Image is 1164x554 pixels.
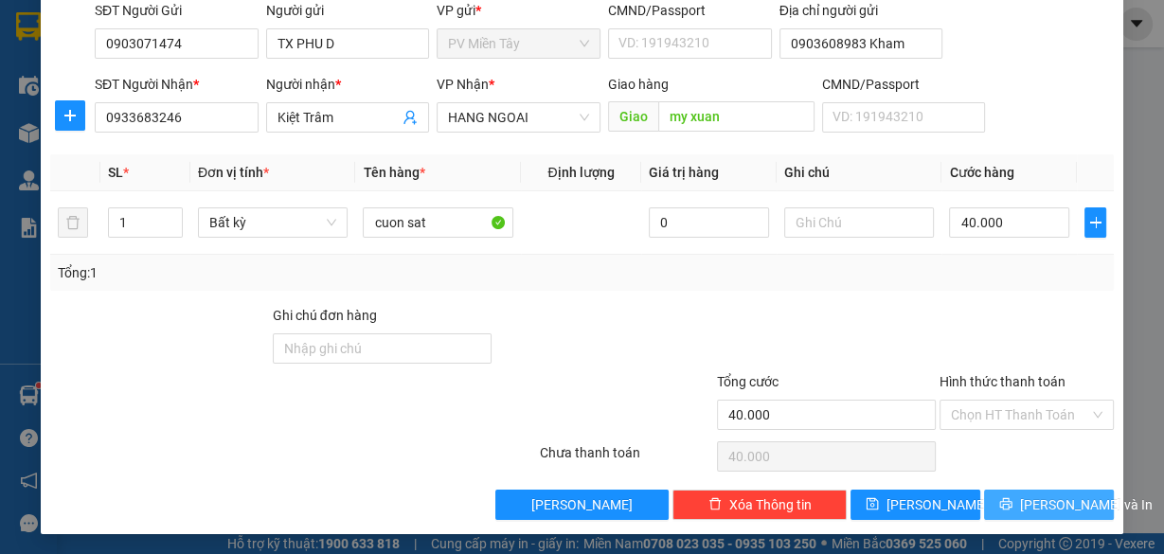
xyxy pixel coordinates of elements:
input: Ghi Chú [784,207,935,238]
div: PV Miền Tây [16,16,149,62]
span: DĐ: [162,121,189,141]
div: tx thach vip [16,62,149,84]
input: Dọc đường [658,101,815,132]
span: delete [708,497,722,512]
span: Giá trị hàng [649,165,719,180]
button: printer[PERSON_NAME] và In [984,490,1114,520]
input: Ghi chú đơn hàng [273,333,492,364]
span: printer [999,497,1012,512]
button: [PERSON_NAME] [495,490,670,520]
input: VD: Bàn, Ghế [363,207,513,238]
span: plus [56,108,84,123]
span: PV Miền Tây [448,29,589,58]
input: 0 [649,207,769,238]
div: 0901313131 [162,84,325,111]
span: [PERSON_NAME] [886,494,988,515]
span: Gửi: [16,18,45,38]
button: deleteXóa Thông tin [672,490,847,520]
span: Tên hàng [363,165,424,180]
button: plus [1084,207,1106,238]
span: SL [108,165,123,180]
span: Giao hàng [608,77,669,92]
label: Ghi chú đơn hàng [273,308,377,323]
span: Xóa Thông tin [729,494,812,515]
span: Cước hàng [949,165,1013,180]
input: Địa chỉ của người gửi [779,28,943,59]
div: CMND/Passport [822,74,986,95]
span: Nhận: [162,18,206,38]
span: [PERSON_NAME] [531,494,633,515]
span: HANG NGOAI [448,103,589,132]
label: Hình thức thanh toán [940,374,1066,389]
button: delete [58,207,88,238]
th: Ghi chú [777,154,942,191]
div: Quynh [162,62,325,84]
span: save [866,497,879,512]
span: user-add [403,110,418,125]
span: Đơn vị tính [198,165,269,180]
div: HANG NGOAI [162,16,325,62]
span: Giao [608,101,658,132]
div: 0909335993 [16,84,149,111]
button: save[PERSON_NAME] [851,490,980,520]
span: VP Nhận [437,77,489,92]
div: Lau 0906898284 [16,111,149,156]
span: My Xuan [189,111,300,144]
div: Tổng: 1 [58,262,451,283]
div: Người nhận [266,74,430,95]
span: Tổng cước [717,374,779,389]
span: plus [1085,215,1105,230]
span: [PERSON_NAME] và In [1020,494,1153,515]
div: Chưa thanh toán [538,442,716,475]
button: plus [55,100,85,131]
div: SĐT Người Nhận [95,74,259,95]
span: Bất kỳ [209,208,337,237]
span: Định lượng [547,165,614,180]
